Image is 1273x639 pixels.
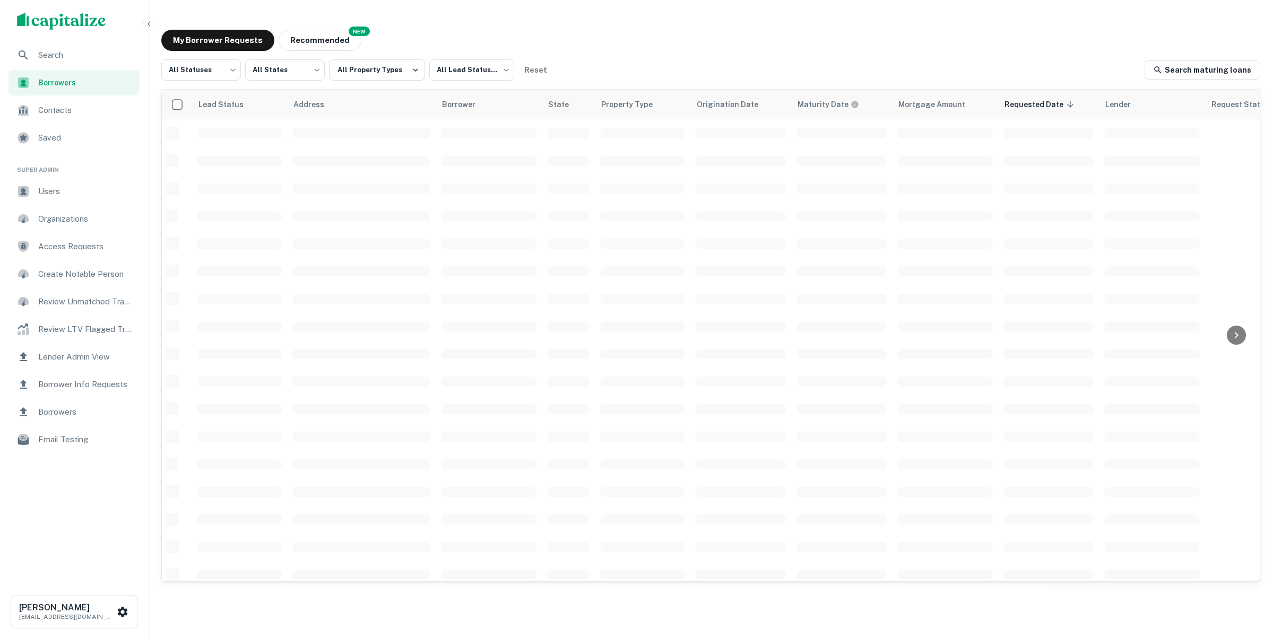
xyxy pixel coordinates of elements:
a: Saved [8,125,140,151]
span: Create Notable Person [38,268,133,281]
span: Search [38,49,133,62]
div: All Lead Statuses [429,56,514,84]
th: Mortgage Amount [892,90,998,119]
a: Users [8,179,140,204]
button: My Borrower Requests [161,30,274,51]
th: Property Type [595,90,690,119]
span: Origination Date [697,98,772,111]
button: Reset [518,59,552,81]
span: Access Requests [38,240,133,253]
a: Borrower Info Requests [8,372,140,397]
th: Address [287,90,436,119]
h6: Maturity Date [798,99,848,110]
div: All States [245,56,325,84]
span: Requested Date [1004,98,1077,111]
span: Borrower Info Requests [38,378,133,391]
span: Review Unmatched Transactions [38,295,133,308]
h6: [PERSON_NAME] [19,603,115,612]
a: Organizations [8,206,140,232]
th: Origination Date [690,90,791,119]
span: Lead Status [198,98,257,111]
a: Contacts [8,98,140,123]
button: All Property Types [329,59,425,81]
a: Access Requests [8,234,140,259]
a: Create Notable Person [8,261,140,287]
p: [EMAIL_ADDRESS][DOMAIN_NAME] [19,612,115,622]
span: Contacts [38,104,133,117]
span: Property Type [601,98,666,111]
span: Organizations [38,213,133,225]
a: Search maturing loans [1145,60,1260,80]
div: NEW [349,27,370,36]
th: Requested Date [998,90,1099,119]
span: Email Testing [38,433,133,446]
a: Search [8,42,140,68]
span: Saved [38,132,133,144]
span: Lender [1105,98,1145,111]
a: Review Unmatched Transactions [8,289,140,314]
span: Mortgage Amount [898,98,979,111]
span: Lender Admin View [38,351,133,363]
img: capitalize-logo.png [17,13,106,30]
a: Email Testing [8,427,140,452]
div: All Statuses [161,56,241,84]
li: Super Admin [8,153,140,179]
span: Review LTV Flagged Transactions [38,323,133,336]
th: Borrower [436,90,542,119]
div: Maturity dates displayed may be estimated. Please contact the lender for the most accurate maturi... [798,99,859,110]
iframe: Chat Widget [1220,554,1273,605]
th: Lender [1099,90,1205,119]
th: State [542,90,595,119]
span: Borrowers [38,406,133,418]
button: Recommended [279,30,361,51]
th: Lead Status [192,90,287,119]
th: Maturity dates displayed may be estimated. Please contact the lender for the most accurate maturi... [791,90,892,119]
span: Borrowers [38,77,133,89]
span: Users [38,185,133,198]
button: [PERSON_NAME][EMAIL_ADDRESS][DOMAIN_NAME] [11,596,137,628]
span: Borrower [442,98,489,111]
span: Maturity dates displayed may be estimated. Please contact the lender for the most accurate maturi... [798,99,873,110]
a: Borrowers [8,399,140,425]
a: Lender Admin View [8,344,140,370]
span: Address [293,98,338,111]
span: State [548,98,583,111]
a: Review LTV Flagged Transactions [8,317,140,342]
a: Borrowers [8,70,140,95]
